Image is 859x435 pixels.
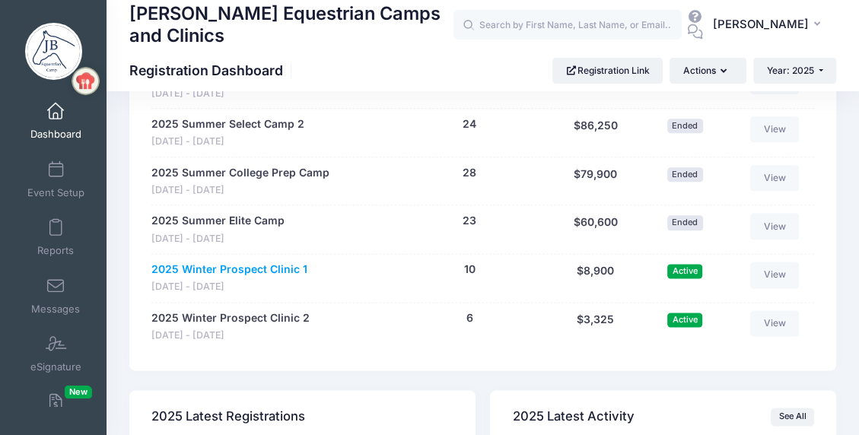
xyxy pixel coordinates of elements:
span: eSignature [30,361,81,374]
span: [DATE] - [DATE] [151,329,310,343]
button: 23 [463,213,476,229]
a: Dashboard [20,94,92,148]
span: Messages [31,303,80,316]
a: eSignature [20,327,92,380]
button: [PERSON_NAME] [703,8,836,43]
button: Year: 2025 [753,58,836,84]
a: View [750,165,799,191]
span: Year: 2025 [767,65,814,76]
span: Active [667,313,702,327]
a: View [750,213,799,239]
span: [PERSON_NAME] [713,16,809,33]
span: Dashboard [30,129,81,141]
a: View [750,262,799,287]
a: 2025 Winter Prospect Clinic 1 [151,262,307,278]
div: $8,900 [549,262,642,294]
div: $60,600 [549,213,642,246]
span: [DATE] - [DATE] [151,183,329,198]
h1: Registration Dashboard [129,62,296,78]
a: Registration Link [552,58,663,84]
a: View [750,310,799,336]
input: Search by First Name, Last Name, or Email... [453,10,682,40]
span: Reports [37,245,74,258]
a: See All [771,408,814,426]
span: [DATE] - [DATE] [151,232,285,246]
a: 2025 Summer Elite Camp [151,213,285,229]
span: Event Setup [27,186,84,199]
a: 2025 Summer Select Camp 2 [151,116,304,132]
button: Actions [670,58,746,84]
button: 24 [463,116,476,132]
span: Active [667,264,702,278]
button: 6 [466,310,473,326]
button: 10 [464,262,476,278]
span: Ended [667,215,703,230]
div: $86,250 [549,116,642,149]
h1: [PERSON_NAME] Equestrian Camps and Clinics [129,1,453,49]
a: View [750,116,799,142]
span: [DATE] - [DATE] [151,280,307,294]
img: Jessica Braswell Equestrian Camps and Clinics [25,23,82,80]
span: Ended [667,119,703,133]
span: New [65,386,92,398]
span: [DATE] - [DATE] [151,87,301,101]
button: 28 [463,165,476,181]
span: [DATE] - [DATE] [151,135,304,149]
a: 2025 Winter Prospect Clinic 2 [151,310,310,326]
div: $3,325 [549,310,642,343]
a: 2025 Summer College Prep Camp [151,165,329,181]
span: Ended [667,167,703,182]
div: $79,900 [549,165,642,198]
a: Event Setup [20,153,92,206]
a: Messages [20,269,92,322]
a: Reports [20,211,92,264]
